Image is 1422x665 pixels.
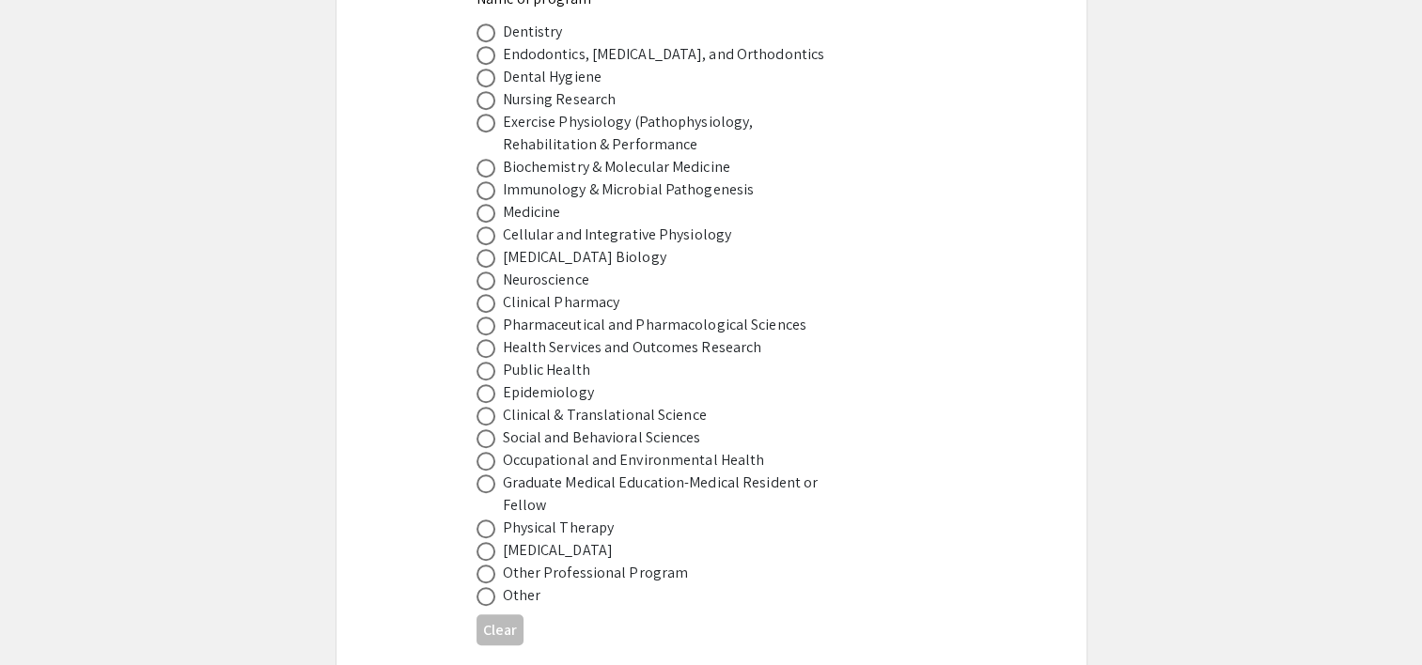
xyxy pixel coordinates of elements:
div: Occupational and Environmental Health [503,449,765,472]
div: Other [503,584,541,607]
div: Health Services and Outcomes Research [503,336,762,359]
div: Immunology & Microbial Pathogenesis [503,178,755,201]
div: Neuroscience [503,269,589,291]
div: Dental Hygiene [503,66,602,88]
div: Biochemistry & Molecular Medicine [503,156,730,178]
div: Public Health [503,359,590,381]
div: Other Professional Program [503,562,689,584]
div: [MEDICAL_DATA] [503,539,613,562]
div: Social and Behavioral Sciences [503,426,701,449]
div: Dentistry [503,21,563,43]
div: Epidemiology [503,381,594,404]
button: Clear [477,614,523,645]
div: Medicine [503,201,561,224]
div: [MEDICAL_DATA] Biology [503,246,666,269]
div: Nursing Research [503,88,617,111]
div: Graduate Medical Education-Medical Resident or Fellow [503,472,832,517]
div: Clinical Pharmacy [503,291,620,314]
div: Cellular and Integrative Physiology [503,224,732,246]
div: Exercise Physiology (Pathophysiology, Rehabilitation & Performance [503,111,832,156]
div: Clinical & Translational Science [503,404,707,426]
div: Physical Therapy [503,517,615,539]
iframe: Chat [14,580,80,651]
div: Endodontics, [MEDICAL_DATA], and Orthodontics [503,43,825,66]
div: Pharmaceutical and Pharmacological Sciences [503,314,806,336]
